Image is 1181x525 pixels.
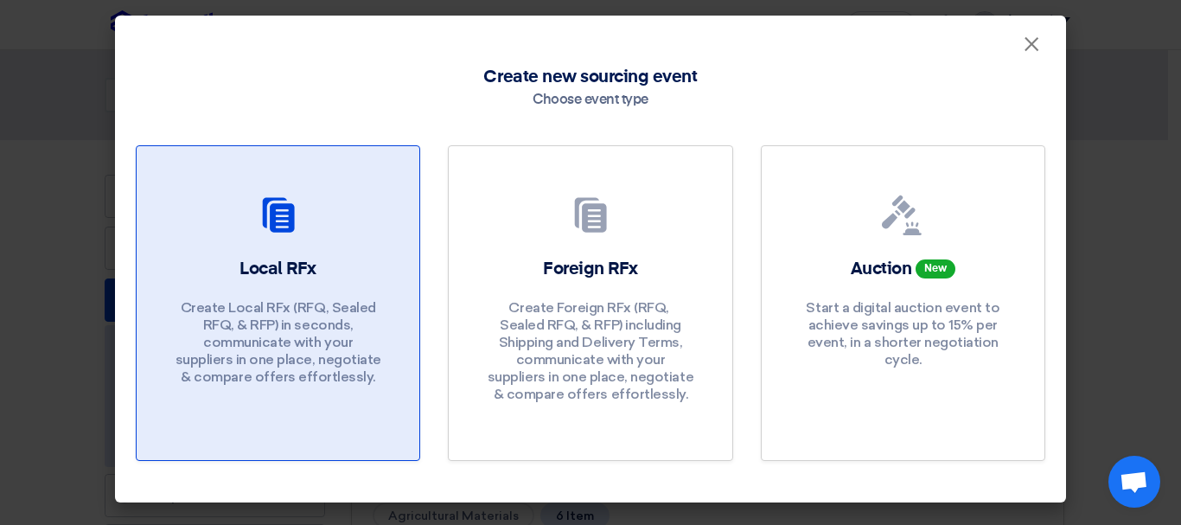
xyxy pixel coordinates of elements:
[488,299,693,402] font: Create Foreign RFx (RFQ, ​​Sealed RFQ, & RFP) including Shipping and Delivery Terms, communicate ...
[1108,456,1160,508] div: Open chat
[1023,31,1040,66] font: ×
[136,145,420,461] a: Local RFx Create Local RFx (RFQ, ​​Sealed RFQ, & RFP) in seconds, communicate with your suppliers...
[483,68,697,86] font: Create new sourcing event
[448,145,732,461] a: Foreign RFx Create Foreign RFx (RFQ, ​​Sealed RFQ, & RFP) including Shipping and Delivery Terms, ...
[924,264,947,274] font: New
[761,145,1045,461] a: Auction New Start a digital auction event to achieve savings up to 15% per event, in a shorter ne...
[806,299,999,368] font: Start a digital auction event to achieve savings up to 15% per event, in a shorter negotiation cy...
[1009,28,1054,62] button: Close
[239,260,316,278] font: Local RFx
[851,260,912,278] font: Auction
[176,299,381,385] font: Create Local RFx (RFQ, ​​Sealed RFQ, & RFP) in seconds, communicate with your suppliers in one pl...
[533,93,648,107] font: Choose event type
[543,260,638,278] font: Foreign RFx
